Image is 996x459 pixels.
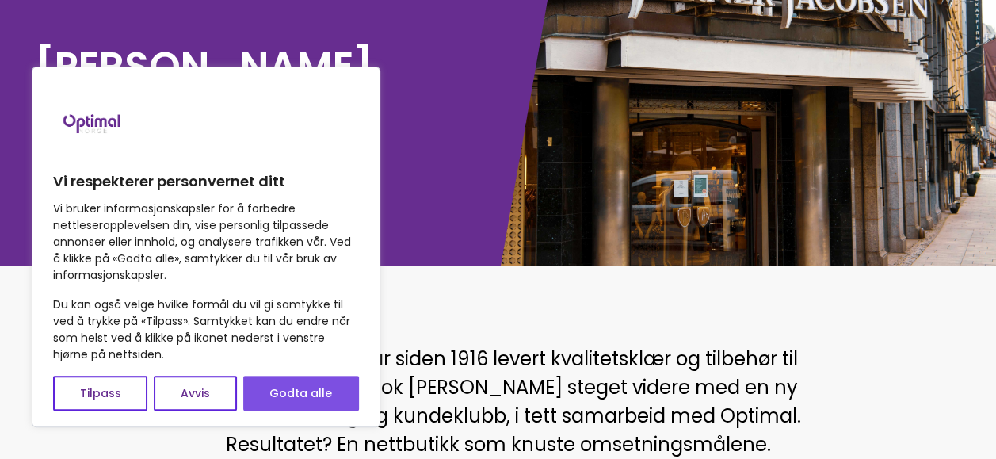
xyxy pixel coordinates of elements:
button: Avvis [154,376,236,411]
div: Vi respekterer personvernet ditt [32,67,380,427]
button: Tilpass [53,376,147,411]
span: [PERSON_NAME] har siden 1916 levert kvalitetsklær og tilbehør til sine kunder. I 2022 tok [PERSON... [195,346,801,457]
p: Vi respekterer personvernet ditt [53,172,359,191]
p: Vi bruker informasjonskapsler for å forbedre nettleseropplevelsen din, vise personlig tilpassede ... [53,201,359,284]
h1: [PERSON_NAME] [35,40,490,92]
img: Brand logo [53,83,132,163]
button: Godta alle [243,376,359,411]
p: Du kan også velge hvilke formål du vil gi samtykke til ved å trykke på «Tilpass». Samtykket kan d... [53,296,359,363]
